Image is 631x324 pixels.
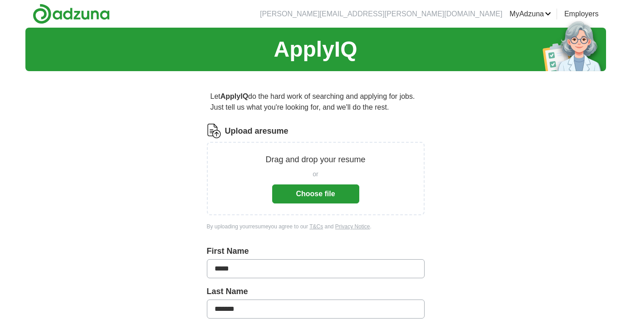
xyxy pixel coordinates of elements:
[33,4,110,24] img: Adzuna logo
[225,125,289,137] label: Upload a resume
[260,9,502,19] li: [PERSON_NAME][EMAIL_ADDRESS][PERSON_NAME][DOMAIN_NAME]
[207,222,425,231] div: By uploading your resume you agree to our and .
[564,9,599,19] a: Employers
[309,223,323,230] a: T&Cs
[313,169,318,179] span: or
[509,9,551,19] a: MyAdzuna
[220,92,248,100] strong: ApplyIQ
[265,154,365,166] p: Drag and drop your resume
[274,33,357,66] h1: ApplyIQ
[207,285,425,298] label: Last Name
[207,245,425,257] label: First Name
[207,87,425,116] p: Let do the hard work of searching and applying for jobs. Just tell us what you're looking for, an...
[272,184,359,203] button: Choose file
[335,223,370,230] a: Privacy Notice
[207,124,221,138] img: CV Icon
